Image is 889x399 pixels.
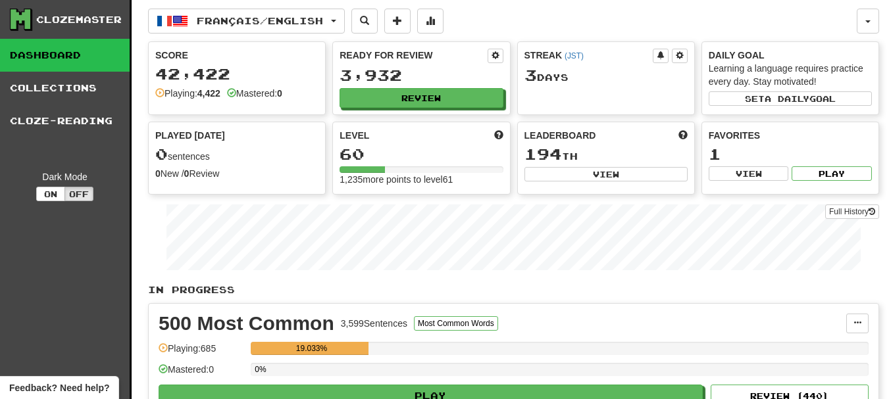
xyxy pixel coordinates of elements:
div: 500 Most Common [159,314,334,333]
div: 1 [709,146,872,162]
a: Full History [825,204,879,219]
strong: 0 [184,168,190,179]
div: Ready for Review [340,49,487,62]
button: On [36,187,65,201]
button: Seta dailygoal [709,91,872,106]
strong: 0 [277,88,282,99]
span: Score more points to level up [494,129,503,142]
span: 0 [155,145,168,163]
div: Favorites [709,129,872,142]
div: Mastered: [227,87,282,100]
span: 194 [524,145,562,163]
div: Streak [524,49,653,62]
div: 1,235 more points to level 61 [340,173,503,186]
p: In Progress [148,283,879,296]
button: Français/English [148,9,345,34]
button: Most Common Words [414,316,498,331]
span: Open feedback widget [9,381,109,394]
div: 3,932 [340,67,503,83]
div: Playing: 685 [159,342,244,364]
div: New / Review [155,167,318,180]
div: Score [155,49,318,62]
span: Français / English [197,15,323,26]
div: 3,599 Sentences [341,317,407,330]
div: Dark Mode [10,170,120,183]
button: Review [340,88,503,108]
div: Clozemaster [36,13,122,26]
div: Daily Goal [709,49,872,62]
button: View [524,167,688,181]
div: Playing: [155,87,220,100]
button: More stats [417,9,444,34]
a: (JST) [565,51,584,60]
button: View [709,166,789,181]
button: Add sentence to collection [384,9,411,34]
div: Mastered: 0 [159,363,244,385]
div: 19.033% [255,342,368,355]
span: Played [DATE] [155,129,225,142]
button: Search sentences [351,9,378,34]
span: Level [340,129,369,142]
span: This week in points, UTC [678,129,688,142]
span: 3 [524,66,537,84]
span: Leaderboard [524,129,596,142]
button: Play [792,166,872,181]
div: 42,422 [155,66,318,82]
strong: 0 [155,168,161,179]
button: Off [64,187,93,201]
span: a daily [765,94,809,103]
div: sentences [155,146,318,163]
div: th [524,146,688,163]
div: Learning a language requires practice every day. Stay motivated! [709,62,872,88]
div: 60 [340,146,503,162]
strong: 4,422 [197,88,220,99]
div: Day s [524,67,688,84]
